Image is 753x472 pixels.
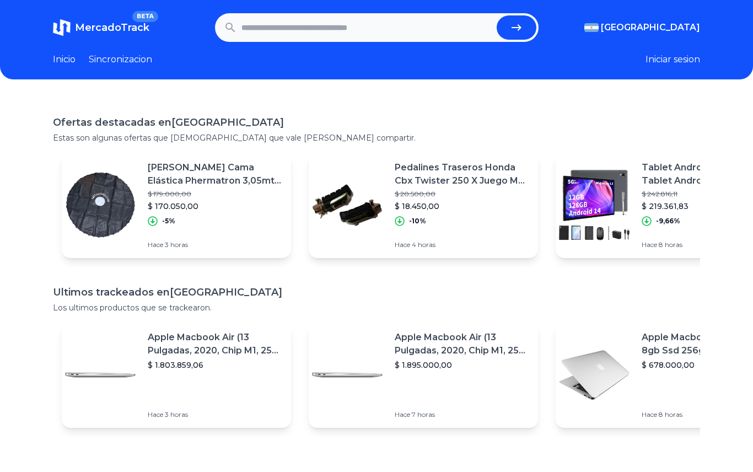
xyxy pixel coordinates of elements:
[646,53,700,66] button: Iniciar sesion
[62,152,291,258] a: Featured image[PERSON_NAME] Cama Elástica Phermatron 3,05mts 64 Resortes$ 179.000,00$ 170.050,00-...
[132,11,158,22] span: BETA
[395,201,529,212] p: $ 18.450,00
[656,217,680,226] p: -9,66%
[584,23,599,32] img: Argentina
[162,217,175,226] p: -5%
[395,410,529,419] p: Hace 7 horas
[148,240,282,249] p: Hace 3 horas
[395,161,529,187] p: Pedalines Traseros Honda Cbx Twister 250 X Juego M Coyote
[309,322,538,428] a: Featured imageApple Macbook Air (13 Pulgadas, 2020, Chip M1, 256 Gb De Ssd, 8 Gb De Ram) - Plata$...
[53,19,149,36] a: MercadoTrackBETA
[53,132,700,143] p: Estas son algunas ofertas que [DEMOGRAPHIC_DATA] que vale [PERSON_NAME] compartir.
[148,201,282,212] p: $ 170.050,00
[53,302,700,313] p: Los ultimos productos que se trackearon.
[89,53,152,66] a: Sincronizacion
[556,167,633,244] img: Featured image
[53,53,76,66] a: Inicio
[395,240,529,249] p: Hace 4 horas
[395,360,529,371] p: $ 1.895.000,00
[584,21,700,34] button: [GEOGRAPHIC_DATA]
[53,19,71,36] img: MercadoTrack
[148,360,282,371] p: $ 1.803.859,06
[148,331,282,357] p: Apple Macbook Air (13 Pulgadas, 2020, Chip M1, 256 Gb De Ssd, 8 Gb De Ram) - Plata
[148,161,282,187] p: [PERSON_NAME] Cama Elástica Phermatron 3,05mts 64 Resortes
[309,336,386,414] img: Featured image
[395,190,529,199] p: $ 20.500,00
[309,167,386,244] img: Featured image
[62,167,139,244] img: Featured image
[309,152,538,258] a: Featured imagePedalines Traseros Honda Cbx Twister 250 X Juego M Coyote$ 20.500,00$ 18.450,00-10%...
[53,115,700,130] h1: Ofertas destacadas en [GEOGRAPHIC_DATA]
[62,322,291,428] a: Featured imageApple Macbook Air (13 Pulgadas, 2020, Chip M1, 256 Gb De Ssd, 8 Gb De Ram) - Plata$...
[395,331,529,357] p: Apple Macbook Air (13 Pulgadas, 2020, Chip M1, 256 Gb De Ssd, 8 Gb De Ram) - Plata
[148,190,282,199] p: $ 179.000,00
[148,410,282,419] p: Hace 3 horas
[556,336,633,414] img: Featured image
[62,336,139,414] img: Featured image
[409,217,426,226] p: -10%
[75,22,149,34] span: MercadoTrack
[53,285,700,300] h1: Ultimos trackeados en [GEOGRAPHIC_DATA]
[601,21,700,34] span: [GEOGRAPHIC_DATA]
